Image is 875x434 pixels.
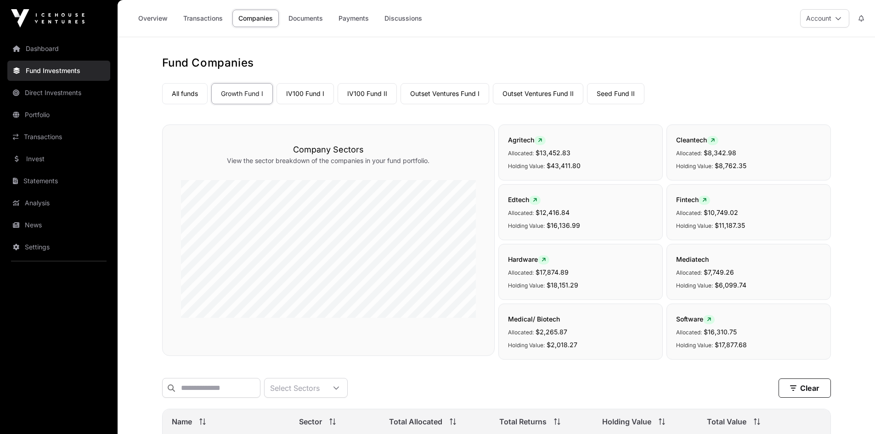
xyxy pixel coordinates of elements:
[7,237,110,257] a: Settings
[7,105,110,125] a: Portfolio
[162,83,208,104] a: All funds
[547,281,578,289] span: $18,151.29
[704,328,737,336] span: $16,310.75
[676,150,702,157] span: Allocated:
[715,341,747,349] span: $17,877.68
[707,416,746,427] span: Total Value
[508,222,545,229] span: Holding Value:
[7,127,110,147] a: Transactions
[587,83,644,104] a: Seed Fund II
[536,149,570,157] span: $13,452.83
[676,255,709,263] span: Mediatech
[299,416,322,427] span: Sector
[7,39,110,59] a: Dashboard
[547,221,580,229] span: $16,136.99
[547,162,581,169] span: $43,411.80
[389,416,442,427] span: Total Allocated
[676,329,702,336] span: Allocated:
[508,196,541,203] span: Edtech
[211,83,273,104] a: Growth Fund I
[508,150,534,157] span: Allocated:
[7,61,110,81] a: Fund Investments
[277,83,334,104] a: IV100 Fund I
[704,149,736,157] span: $8,342.98
[676,136,718,144] span: Cleantech
[829,390,875,434] iframe: Chat Widget
[172,416,192,427] span: Name
[177,10,229,27] a: Transactions
[378,10,428,27] a: Discussions
[602,416,651,427] span: Holding Value
[508,136,546,144] span: Agritech
[333,10,375,27] a: Payments
[676,282,713,289] span: Holding Value:
[493,83,583,104] a: Outset Ventures Fund II
[676,222,713,229] span: Holding Value:
[779,378,831,398] button: Clear
[508,269,534,276] span: Allocated:
[536,328,567,336] span: $2,265.87
[181,143,476,156] h3: Company Sectors
[715,221,745,229] span: $11,187.35
[676,315,715,323] span: Software
[508,163,545,169] span: Holding Value:
[401,83,489,104] a: Outset Ventures Fund I
[547,341,577,349] span: $2,018.27
[715,281,746,289] span: $6,099.74
[508,255,549,263] span: Hardware
[499,416,547,427] span: Total Returns
[132,10,174,27] a: Overview
[508,209,534,216] span: Allocated:
[232,10,279,27] a: Companies
[7,193,110,213] a: Analysis
[7,149,110,169] a: Invest
[676,209,702,216] span: Allocated:
[508,342,545,349] span: Holding Value:
[800,9,849,28] button: Account
[181,156,476,165] p: View the sector breakdown of the companies in your fund portfolio.
[7,171,110,191] a: Statements
[536,268,569,276] span: $17,874.89
[11,9,85,28] img: Icehouse Ventures Logo
[7,83,110,103] a: Direct Investments
[676,342,713,349] span: Holding Value:
[508,315,560,323] span: Medical/ Biotech
[704,209,738,216] span: $10,749.02
[162,56,831,70] h1: Fund Companies
[676,163,713,169] span: Holding Value:
[676,196,710,203] span: Fintech
[508,329,534,336] span: Allocated:
[508,282,545,289] span: Holding Value:
[715,162,746,169] span: $8,762.35
[265,378,325,397] div: Select Sectors
[7,215,110,235] a: News
[536,209,570,216] span: $12,416.84
[282,10,329,27] a: Documents
[704,268,734,276] span: $7,749.26
[338,83,397,104] a: IV100 Fund II
[676,269,702,276] span: Allocated:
